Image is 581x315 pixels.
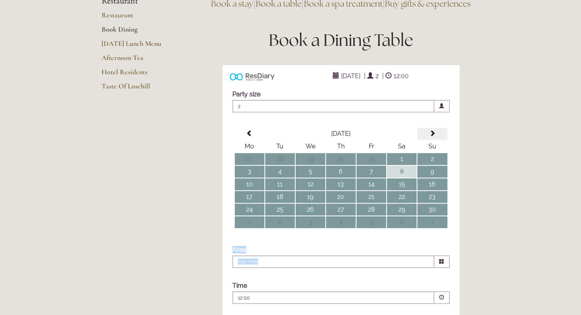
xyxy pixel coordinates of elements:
td: 19 [296,191,325,203]
span: | [382,72,384,80]
label: Time [232,282,247,289]
th: Th [326,141,356,152]
th: We [296,141,325,152]
td: 9 [417,166,447,178]
td: 18 [265,191,295,203]
th: Fr [357,141,386,152]
td: 2 [265,216,295,228]
a: Book Dining [102,25,177,39]
td: 6 [387,216,417,228]
th: Mo [235,141,264,152]
td: 14 [357,178,386,190]
td: 1 [387,153,417,165]
td: 24 [235,204,264,216]
td: 4 [326,216,356,228]
td: 26 [296,204,325,216]
a: [DATE] Lunch Menu [102,39,177,53]
td: 7 [357,166,386,178]
label: Area [232,246,246,253]
td: 17 [235,191,264,203]
td: 27 [235,153,264,165]
h1: Book a Dining Table [202,28,479,52]
td: 5 [357,216,386,228]
th: Sa [387,141,417,152]
span: Next Month [429,130,436,137]
td: 16 [417,178,447,190]
td: 2 [417,153,447,165]
td: 30 [326,153,356,165]
td: 11 [265,178,295,190]
td: 30 [417,204,447,216]
th: Select Month [265,128,417,140]
td: 10 [235,178,264,190]
span: 12:00 [392,70,411,82]
td: 29 [387,204,417,216]
td: 5 [296,166,325,178]
td: 27 [326,204,356,216]
label: Party size [232,90,260,98]
td: 31 [357,153,386,165]
td: 20 [326,191,356,203]
td: 3 [235,166,264,178]
td: 15 [387,178,417,190]
span: 2 [373,70,381,82]
p: 12:00 [238,294,381,302]
td: 6 [326,166,356,178]
td: 25 [265,204,295,216]
td: 12 [296,178,325,190]
span: 2 [232,100,434,112]
td: 1 [235,216,264,228]
span: Previous Month [246,130,253,137]
a: Afternoon Tea [102,53,177,67]
a: Restaurant [102,11,177,25]
td: 29 [296,153,325,165]
td: 8 [387,166,417,178]
td: 23 [417,191,447,203]
th: Su [417,141,447,152]
th: Tu [265,141,295,152]
span: [DATE] [339,70,362,82]
td: 21 [357,191,386,203]
td: 13 [326,178,356,190]
td: 22 [387,191,417,203]
span: | [364,72,366,80]
td: 7 [417,216,447,228]
td: 4 [265,166,295,178]
a: Taste Of Losehill [102,82,177,96]
td: 28 [265,153,295,165]
a: Hotel Residents [102,67,177,82]
img: Powered by ResDiary [230,71,274,82]
td: 28 [357,204,386,216]
td: 3 [296,216,325,228]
